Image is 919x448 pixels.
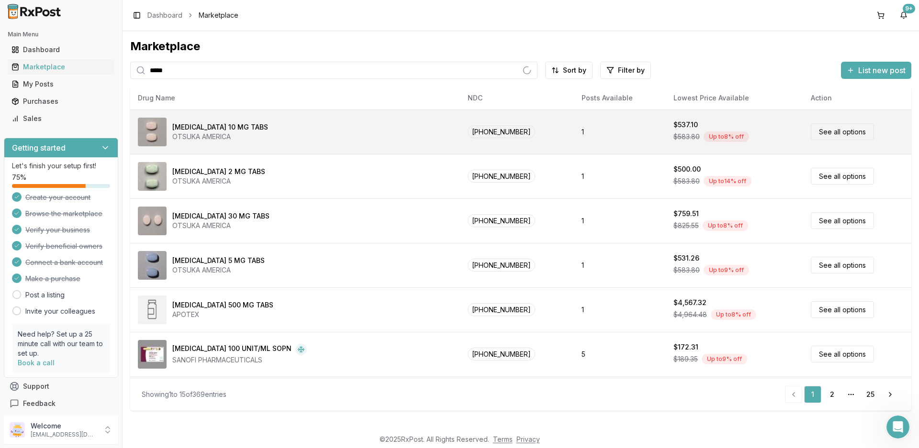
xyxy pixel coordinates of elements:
td: 1 [574,154,665,198]
span: Verify your business [25,225,90,235]
div: My Posts [11,79,111,89]
div: Purchases [11,97,111,106]
nav: pagination [785,386,900,403]
p: Let's finish your setup first! [12,161,110,171]
button: Feedback [4,395,118,412]
th: Posts Available [574,87,665,109]
span: [PHONE_NUMBER] [468,348,535,361]
span: [PHONE_NUMBER] [468,259,535,272]
img: Abilify 10 MG TABS [138,118,167,146]
a: List new post [841,66,911,76]
div: OTSUKA AMERICA [172,221,269,230]
span: $825.55 [673,221,699,230]
p: [EMAIL_ADDRESS][DOMAIN_NAME] [31,431,97,438]
button: Dashboard [4,42,118,57]
span: Marketplace [199,11,238,20]
div: SANOFI PHARMACEUTICALS [172,355,307,365]
a: See all options [811,346,874,362]
span: $583.80 [673,176,700,186]
button: Support [4,378,118,395]
span: $583.80 [673,132,700,142]
span: Feedback [23,399,56,408]
div: Up to 9 % off [702,354,747,364]
div: OTSUKA AMERICA [172,132,268,142]
span: [PHONE_NUMBER] [468,125,535,138]
span: [PHONE_NUMBER] [468,170,535,183]
img: Abilify 30 MG TABS [138,207,167,235]
div: OTSUKA AMERICA [172,176,265,186]
a: My Posts [8,76,114,93]
div: [MEDICAL_DATA] 100 UNIT/ML SOPN [172,344,291,355]
a: Invite your colleagues [25,306,95,316]
button: Filter by [600,62,651,79]
div: Sales [11,114,111,123]
div: [MEDICAL_DATA] 500 MG TABS [172,300,273,310]
img: RxPost Logo [4,4,65,19]
a: Purchases [8,93,114,110]
div: Dashboard [11,45,111,55]
div: $531.26 [673,253,699,263]
div: 9+ [903,4,915,13]
div: Showing 1 to 15 of 369 entries [142,390,226,399]
a: See all options [811,257,874,273]
a: Dashboard [147,11,182,20]
span: Filter by [618,66,645,75]
iframe: Intercom live chat [886,415,909,438]
span: [PHONE_NUMBER] [468,214,535,227]
nav: breadcrumb [147,11,238,20]
th: Action [803,87,911,109]
span: $4,964.48 [673,310,707,319]
th: Lowest Price Available [666,87,804,109]
a: Go to next page [881,386,900,403]
a: 2 [823,386,841,403]
td: 5 [574,332,665,376]
button: My Posts [4,76,118,92]
td: 1 [574,243,665,287]
img: Admelog SoloStar 100 UNIT/ML SOPN [138,340,167,369]
img: Abilify 5 MG TABS [138,251,167,280]
a: See all options [811,301,874,318]
div: [MEDICAL_DATA] 10 MG TABS [172,122,268,132]
a: Terms [493,435,513,443]
img: User avatar [10,422,25,437]
button: 9+ [896,8,911,23]
span: Connect a bank account [25,258,103,267]
span: Browse the marketplace [25,209,102,219]
span: [PHONE_NUMBER] [468,303,535,316]
div: Up to 14 % off [704,176,751,186]
div: OTSUKA AMERICA [172,265,265,275]
img: Abilify 2 MG TABS [138,162,167,191]
a: See all options [811,212,874,229]
th: NDC [460,87,574,109]
span: List new post [858,65,906,76]
a: See all options [811,168,874,185]
td: 1 [574,198,665,243]
a: Privacy [516,435,540,443]
div: $172.31 [673,342,698,352]
div: APOTEX [172,310,273,319]
button: Marketplace [4,59,118,75]
div: Up to 8 % off [704,131,749,142]
div: [MEDICAL_DATA] 2 MG TABS [172,167,265,176]
a: Book a call [18,359,55,367]
div: Up to 9 % off [704,265,749,275]
div: $537.10 [673,120,698,130]
a: 25 [862,386,879,403]
a: See all options [811,123,874,140]
button: List new post [841,62,911,79]
a: Marketplace [8,58,114,76]
a: Post a listing [25,290,65,300]
div: $759.51 [673,209,699,219]
button: Sales [4,111,118,126]
p: Welcome [31,421,97,431]
img: Abiraterone Acetate 500 MG TABS [138,295,167,324]
div: $500.00 [673,164,701,174]
span: Sort by [563,66,586,75]
a: Dashboard [8,41,114,58]
span: $583.80 [673,265,700,275]
span: Create your account [25,193,90,202]
button: Purchases [4,94,118,109]
a: 1 [804,386,821,403]
span: Verify beneficial owners [25,241,102,251]
div: Up to 8 % off [711,309,756,320]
